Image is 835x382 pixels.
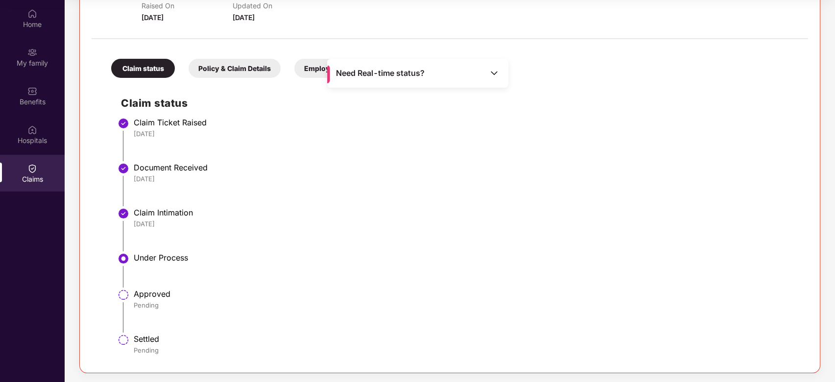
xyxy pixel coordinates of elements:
[118,253,129,264] img: svg+xml;base64,PHN2ZyBpZD0iU3RlcC1BY3RpdmUtMzJ4MzIiIHhtbG5zPSJodHRwOi8vd3d3LnczLm9yZy8yMDAwL3N2Zy...
[134,174,798,183] div: [DATE]
[118,163,129,174] img: svg+xml;base64,PHN2ZyBpZD0iU3RlcC1Eb25lLTMyeDMyIiB4bWxucz0iaHR0cDovL3d3dy53My5vcmcvMjAwMC9zdmciIH...
[134,118,798,127] div: Claim Ticket Raised
[118,208,129,219] img: svg+xml;base64,PHN2ZyBpZD0iU3RlcC1Eb25lLTMyeDMyIiB4bWxucz0iaHR0cDovL3d3dy53My5vcmcvMjAwMC9zdmciIH...
[111,59,175,78] div: Claim status
[118,334,129,346] img: svg+xml;base64,PHN2ZyBpZD0iU3RlcC1QZW5kaW5nLTMyeDMyIiB4bWxucz0iaHR0cDovL3d3dy53My5vcmcvMjAwMC9zdm...
[134,334,798,344] div: Settled
[134,219,798,228] div: [DATE]
[118,289,129,301] img: svg+xml;base64,PHN2ZyBpZD0iU3RlcC1QZW5kaW5nLTMyeDMyIiB4bWxucz0iaHR0cDovL3d3dy53My5vcmcvMjAwMC9zdm...
[134,289,798,299] div: Approved
[27,86,37,96] img: svg+xml;base64,PHN2ZyBpZD0iQmVuZWZpdHMiIHhtbG5zPSJodHRwOi8vd3d3LnczLm9yZy8yMDAwL3N2ZyIgd2lkdGg9Ij...
[134,129,798,138] div: [DATE]
[27,164,37,173] img: svg+xml;base64,PHN2ZyBpZD0iQ2xhaW0iIHhtbG5zPSJodHRwOi8vd3d3LnczLm9yZy8yMDAwL3N2ZyIgd2lkdGg9IjIwIi...
[121,95,798,111] h2: Claim status
[27,48,37,57] img: svg+xml;base64,PHN2ZyB3aWR0aD0iMjAiIGhlaWdodD0iMjAiIHZpZXdCb3g9IjAgMCAyMCAyMCIgZmlsbD0ibm9uZSIgeG...
[294,59,372,78] div: Employee Details
[134,163,798,172] div: Document Received
[134,346,798,355] div: Pending
[27,9,37,19] img: svg+xml;base64,PHN2ZyBpZD0iSG9tZSIgeG1sbnM9Imh0dHA6Ly93d3cudzMub3JnLzIwMDAvc3ZnIiB3aWR0aD0iMjAiIG...
[134,253,798,263] div: Under Process
[142,1,233,10] p: Raised On
[489,68,499,78] img: Toggle Icon
[134,208,798,217] div: Claim Intimation
[134,301,798,310] div: Pending
[142,13,164,22] span: [DATE]
[118,118,129,129] img: svg+xml;base64,PHN2ZyBpZD0iU3RlcC1Eb25lLTMyeDMyIiB4bWxucz0iaHR0cDovL3d3dy53My5vcmcvMjAwMC9zdmciIH...
[27,125,37,135] img: svg+xml;base64,PHN2ZyBpZD0iSG9zcGl0YWxzIiB4bWxucz0iaHR0cDovL3d3dy53My5vcmcvMjAwMC9zdmciIHdpZHRoPS...
[189,59,281,78] div: Policy & Claim Details
[233,1,324,10] p: Updated On
[233,13,255,22] span: [DATE]
[336,68,425,78] span: Need Real-time status?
